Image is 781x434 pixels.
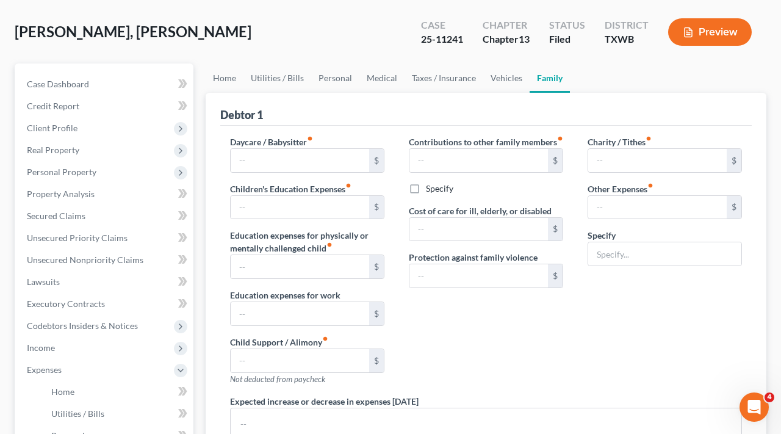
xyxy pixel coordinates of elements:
[230,289,340,302] label: Education expenses for work
[421,32,463,46] div: 25-11241
[668,18,752,46] button: Preview
[230,336,328,349] label: Child Support / Alimony
[421,18,463,32] div: Case
[17,249,193,271] a: Unsecured Nonpriority Claims
[27,123,77,133] span: Client Profile
[17,227,193,249] a: Unsecured Priority Claims
[243,63,311,93] a: Utilities / Bills
[17,73,193,95] a: Case Dashboard
[409,149,548,172] input: --
[231,255,369,278] input: --
[17,183,193,205] a: Property Analysis
[27,211,85,221] span: Secured Claims
[530,63,570,93] a: Family
[369,149,384,172] div: $
[369,349,384,372] div: $
[231,149,369,172] input: --
[548,149,563,172] div: $
[588,149,727,172] input: --
[51,408,104,419] span: Utilities / Bills
[605,32,649,46] div: TXWB
[588,136,652,148] label: Charity / Tithes
[588,183,653,195] label: Other Expenses
[548,218,563,241] div: $
[409,264,548,288] input: --
[27,189,95,199] span: Property Analysis
[548,264,563,288] div: $
[409,136,563,148] label: Contributions to other family members
[17,271,193,293] a: Lawsuits
[17,95,193,117] a: Credit Report
[41,381,193,403] a: Home
[17,293,193,315] a: Executory Contracts
[231,196,369,219] input: --
[549,18,585,32] div: Status
[220,107,263,122] div: Debtor 1
[231,349,369,372] input: --
[41,403,193,425] a: Utilities / Bills
[740,392,769,422] iframe: Intercom live chat
[359,63,405,93] a: Medical
[15,23,251,40] span: [PERSON_NAME], [PERSON_NAME]
[230,395,419,408] label: Expected increase or decrease in expenses [DATE]
[588,242,741,266] input: Specify...
[17,205,193,227] a: Secured Claims
[483,32,530,46] div: Chapter
[27,320,138,331] span: Codebtors Insiders & Notices
[426,183,453,195] label: Specify
[369,196,384,219] div: $
[409,204,552,217] label: Cost of care for ill, elderly, or disabled
[230,374,325,384] span: Not deducted from paycheck
[369,302,384,325] div: $
[307,136,313,142] i: fiber_manual_record
[727,149,741,172] div: $
[549,32,585,46] div: Filed
[27,298,105,309] span: Executory Contracts
[765,392,774,402] span: 4
[311,63,359,93] a: Personal
[27,167,96,177] span: Personal Property
[483,63,530,93] a: Vehicles
[588,229,616,242] label: Specify
[27,277,60,287] span: Lawsuits
[409,218,548,241] input: --
[51,386,74,397] span: Home
[557,136,563,142] i: fiber_manual_record
[409,251,538,264] label: Protection against family violence
[647,183,653,189] i: fiber_manual_record
[322,336,328,342] i: fiber_manual_record
[27,255,143,265] span: Unsecured Nonpriority Claims
[727,196,741,219] div: $
[27,101,79,111] span: Credit Report
[230,183,351,195] label: Children's Education Expenses
[230,136,313,148] label: Daycare / Babysitter
[345,183,351,189] i: fiber_manual_record
[405,63,483,93] a: Taxes / Insurance
[326,242,333,248] i: fiber_manual_record
[605,18,649,32] div: District
[230,229,384,255] label: Education expenses for physically or mentally challenged child
[27,364,62,375] span: Expenses
[231,302,369,325] input: --
[27,145,79,155] span: Real Property
[369,255,384,278] div: $
[519,33,530,45] span: 13
[483,18,530,32] div: Chapter
[27,342,55,353] span: Income
[27,79,89,89] span: Case Dashboard
[646,136,652,142] i: fiber_manual_record
[588,196,727,219] input: --
[27,233,128,243] span: Unsecured Priority Claims
[206,63,243,93] a: Home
